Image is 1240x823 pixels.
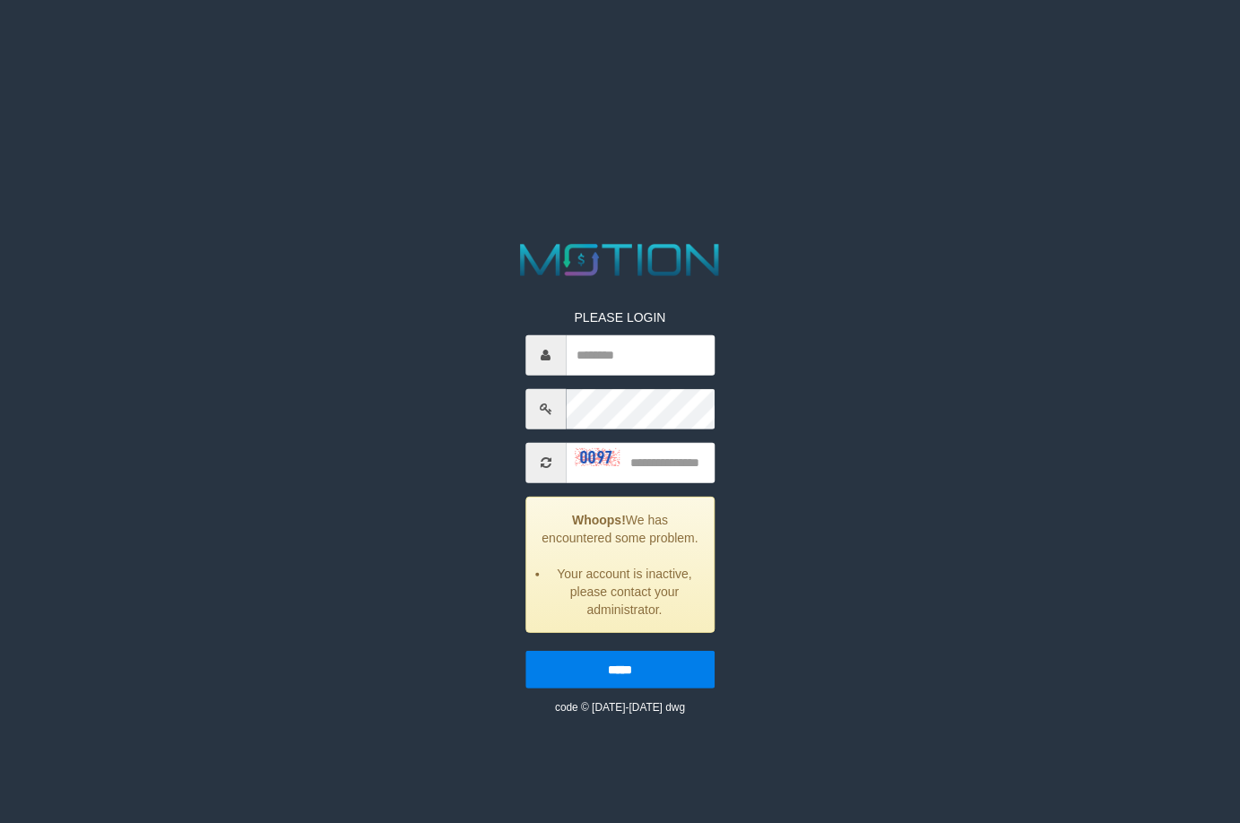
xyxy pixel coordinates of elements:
[511,238,728,282] img: MOTION_logo.png
[572,513,626,527] strong: Whoops!
[555,701,685,714] small: code © [DATE]-[DATE] dwg
[575,448,620,466] img: captcha
[549,565,700,619] li: Your account is inactive, please contact your administrator.
[525,308,715,326] p: PLEASE LOGIN
[525,497,715,633] div: We has encountered some problem.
